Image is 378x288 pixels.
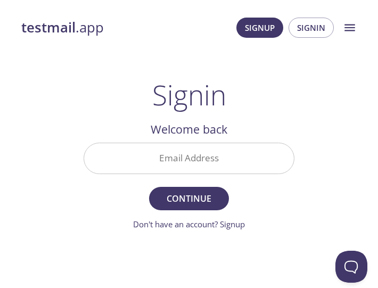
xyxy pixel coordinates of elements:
[289,18,334,38] button: Signin
[21,19,104,37] a: testmail.app
[336,14,363,41] button: menu
[152,79,226,111] h1: Signin
[297,21,325,35] span: Signin
[335,251,367,283] iframe: Help Scout Beacon - Open
[161,191,217,206] span: Continue
[84,120,294,138] h2: Welcome back
[149,187,229,210] button: Continue
[21,18,76,37] strong: testmail
[133,219,245,229] a: Don't have an account? Signup
[245,21,275,35] span: Signup
[236,18,283,38] button: Signup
